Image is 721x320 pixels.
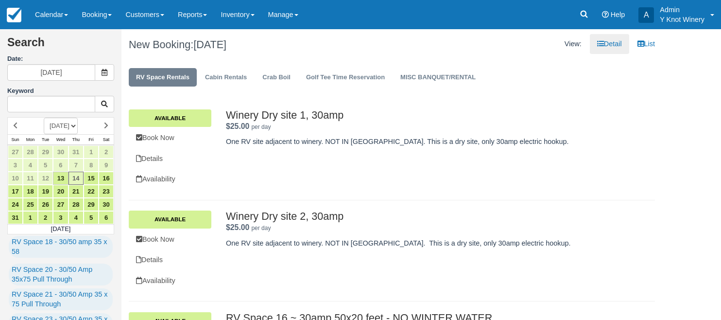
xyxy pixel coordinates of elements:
[129,211,211,228] a: Available
[8,172,23,185] a: 10
[129,169,211,189] a: Availability
[53,211,68,224] a: 3
[129,271,211,291] a: Availability
[84,145,99,159] a: 1
[23,145,38,159] a: 28
[53,134,68,145] th: Wed
[69,134,84,145] th: Thu
[69,198,84,211] a: 28
[23,172,38,185] a: 11
[251,225,271,231] em: per day
[8,224,114,234] td: [DATE]
[198,68,254,87] a: Cabin Rentals
[226,122,249,130] strong: Price: $25
[7,54,114,64] label: Date:
[38,211,53,224] a: 2
[602,11,609,18] i: Help
[53,198,68,211] a: 27
[226,238,617,249] p: One RV site adjacent to winery. NOT IN [GEOGRAPHIC_DATA]. This is a dry site, only 30amp electric...
[129,109,211,127] a: Available
[38,185,53,198] a: 19
[557,34,589,54] li: View:
[226,122,249,130] span: $25.00
[129,149,211,169] a: Details
[69,185,84,198] a: 21
[8,211,23,224] a: 31
[8,159,23,172] a: 3
[53,172,68,185] a: 13
[9,288,113,310] a: RV Space 21 - 30/50 Amp 35 x 75 Pull Through
[7,8,21,22] img: checkfront-main-nav-mini-logo.png
[660,5,704,15] p: Admin
[53,145,68,159] a: 30
[23,159,38,172] a: 4
[99,145,114,159] a: 2
[129,250,211,270] a: Details
[38,159,53,172] a: 5
[84,172,99,185] a: 15
[9,264,113,285] a: RV Space 20 - 30/50 Amp 35x75 Pull Through
[129,39,385,51] h1: New Booking:
[53,185,68,198] a: 20
[393,68,483,87] a: MISC BANQUET/RENTAL
[226,223,249,231] strong: Price: $25
[23,198,38,211] a: 25
[23,185,38,198] a: 18
[611,11,625,18] span: Help
[84,211,99,224] a: 5
[69,172,84,185] a: 14
[226,109,617,121] h2: Winery Dry site 1, 30amp
[23,134,38,145] th: Mon
[84,198,99,211] a: 29
[129,68,197,87] a: RV Space Rentals
[590,34,629,54] a: Detail
[226,223,249,231] span: $25.00
[84,185,99,198] a: 22
[84,134,99,145] th: Fri
[129,128,211,148] a: Book Now
[95,96,114,112] button: Keyword Search
[69,145,84,159] a: 31
[226,211,617,222] h2: Winery Dry site 2, 30amp
[69,159,84,172] a: 7
[129,230,211,249] a: Book Now
[638,7,654,23] div: A
[38,145,53,159] a: 29
[9,236,113,258] a: RV Space 18 - 30/50 amp 35 x 58
[7,87,34,94] label: Keyword
[630,34,662,54] a: List
[99,172,114,185] a: 16
[8,198,23,211] a: 24
[660,15,704,24] p: Y Knot Winery
[23,211,38,224] a: 1
[226,137,617,147] p: One RV site adjacent to winery. NOT IN [GEOGRAPHIC_DATA]. This is a dry site, only 30amp electric...
[99,185,114,198] a: 23
[99,134,114,145] th: Sat
[53,159,68,172] a: 6
[69,211,84,224] a: 4
[38,198,53,211] a: 26
[299,68,392,87] a: Golf Tee Time Reservation
[99,159,114,172] a: 9
[7,36,114,54] h2: Search
[193,38,226,51] span: [DATE]
[84,159,99,172] a: 8
[99,211,114,224] a: 6
[38,134,53,145] th: Tue
[255,68,298,87] a: Crab Boil
[8,185,23,198] a: 17
[38,172,53,185] a: 12
[251,124,271,130] em: per day
[8,145,23,159] a: 27
[8,134,23,145] th: Sun
[99,198,114,211] a: 30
